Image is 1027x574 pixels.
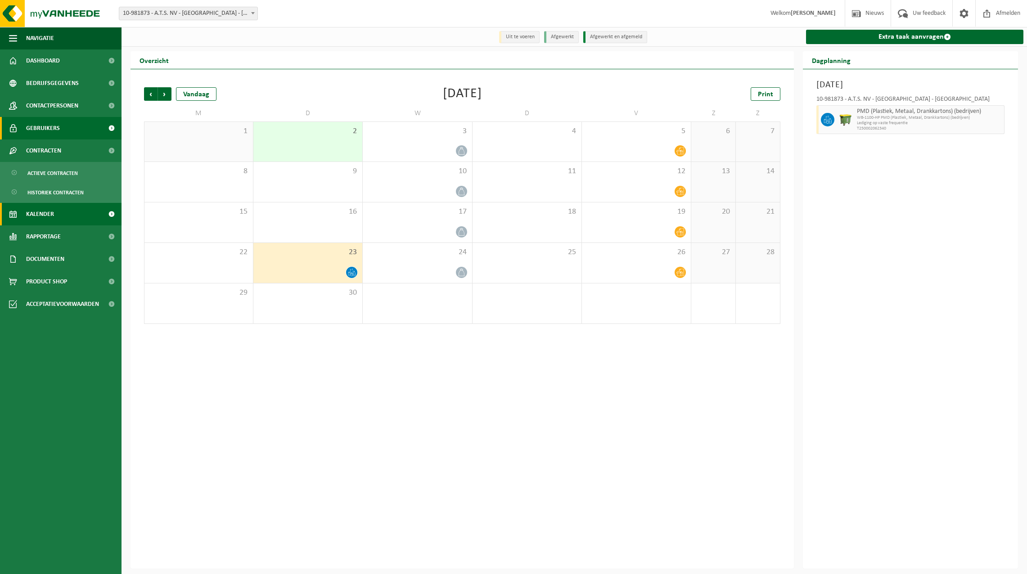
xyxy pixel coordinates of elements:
[158,87,171,101] span: Volgende
[149,126,248,136] span: 1
[806,30,1023,44] a: Extra taak aanvragen
[473,105,582,121] td: D
[696,126,731,136] span: 6
[740,207,775,217] span: 21
[740,166,775,176] span: 14
[367,126,467,136] span: 3
[258,288,358,298] span: 30
[26,27,54,49] span: Navigatie
[736,105,780,121] td: Z
[149,288,248,298] span: 29
[27,165,78,182] span: Actieve contracten
[26,270,67,293] span: Product Shop
[586,207,686,217] span: 19
[740,247,775,257] span: 28
[857,121,1002,126] span: Lediging op vaste frequentie
[816,96,1004,105] div: 10-981873 - A.T.S. NV - [GEOGRAPHIC_DATA] - [GEOGRAPHIC_DATA]
[131,51,178,69] h2: Overzicht
[26,117,60,139] span: Gebruikers
[144,105,253,121] td: M
[696,247,731,257] span: 27
[367,166,467,176] span: 10
[26,248,64,270] span: Documenten
[144,87,158,101] span: Vorige
[477,126,577,136] span: 4
[2,184,119,201] a: Historiek contracten
[149,207,248,217] span: 15
[857,108,1002,115] span: PMD (Plastiek, Metaal, Drankkartons) (bedrijven)
[443,87,482,101] div: [DATE]
[149,247,248,257] span: 22
[253,105,363,121] td: D
[258,207,358,217] span: 16
[26,94,78,117] span: Contactpersonen
[119,7,258,20] span: 10-981873 - A.T.S. NV - LANGERBRUGGE - GENT
[586,247,686,257] span: 26
[816,78,1004,92] h3: [DATE]
[2,164,119,181] a: Actieve contracten
[696,207,731,217] span: 20
[258,126,358,136] span: 2
[586,126,686,136] span: 5
[544,31,579,43] li: Afgewerkt
[119,7,257,20] span: 10-981873 - A.T.S. NV - LANGERBRUGGE - GENT
[582,105,691,121] td: V
[27,184,84,201] span: Historiek contracten
[791,10,836,17] strong: [PERSON_NAME]
[691,105,736,121] td: Z
[26,225,61,248] span: Rapportage
[857,126,1002,131] span: T250002062340
[751,87,780,101] a: Print
[586,166,686,176] span: 12
[839,113,852,126] img: WB-1100-HPE-GN-50
[857,115,1002,121] span: WB-1100-HP PMD (Plastiek, Metaal, Drankkartons) (bedrijven)
[696,166,731,176] span: 13
[367,207,467,217] span: 17
[477,207,577,217] span: 18
[740,126,775,136] span: 7
[149,166,248,176] span: 8
[499,31,540,43] li: Uit te voeren
[363,105,472,121] td: W
[367,247,467,257] span: 24
[176,87,216,101] div: Vandaag
[26,139,61,162] span: Contracten
[258,166,358,176] span: 9
[583,31,647,43] li: Afgewerkt en afgemeld
[758,91,773,98] span: Print
[803,51,860,69] h2: Dagplanning
[26,72,79,94] span: Bedrijfsgegevens
[26,49,60,72] span: Dashboard
[26,293,99,315] span: Acceptatievoorwaarden
[477,247,577,257] span: 25
[26,203,54,225] span: Kalender
[258,247,358,257] span: 23
[477,166,577,176] span: 11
